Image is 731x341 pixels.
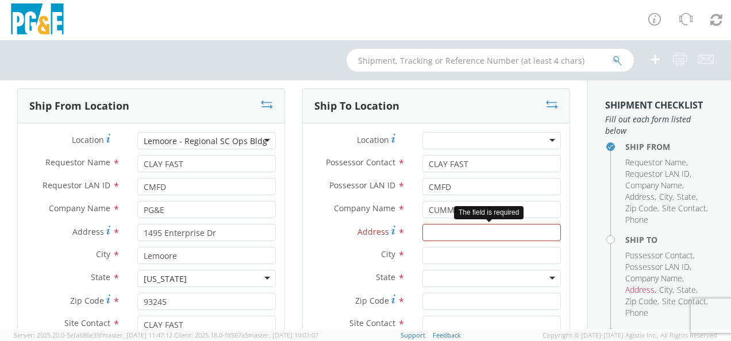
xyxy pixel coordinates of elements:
a: Support [401,331,425,339]
li: , [659,191,674,203]
li: , [625,157,688,168]
span: Requestor Name [625,157,686,168]
li: , [662,203,708,214]
span: Zip Code [625,203,657,214]
div: Lemoore - Regional SC Ops Bldg [144,135,267,147]
span: Site Contact [64,317,110,328]
li: , [625,191,656,203]
span: Possessor LAN ID [625,261,690,272]
span: Zip Code [625,296,657,307]
span: Possessor Contact [326,157,395,168]
h3: Ship From Location [29,100,129,112]
span: Company Name [49,203,110,214]
h4: Ship From [625,142,714,151]
img: pge-logo-06675f144f4cfa6a6814.png [9,3,66,37]
span: Copyright © [DATE]-[DATE] Agistix Inc., All Rights Reserved [543,331,717,340]
span: Location [72,134,104,145]
li: , [662,296,708,307]
span: Phone [625,307,648,318]
span: Requestor Name [45,157,110,168]
li: , [659,284,674,296]
span: Phone [625,214,648,225]
li: , [625,284,656,296]
span: master, [DATE] 10:01:07 [248,331,318,339]
h3: Ship To Location [314,100,399,112]
li: , [625,168,691,180]
span: Requestor LAN ID [43,180,110,191]
li: , [677,284,698,296]
span: Requestor LAN ID [625,168,690,179]
li: , [625,261,691,273]
li: , [625,296,659,307]
span: City [659,284,672,295]
span: Location [357,134,389,145]
span: Address [357,226,389,237]
li: , [625,250,695,261]
span: Site Contact [349,317,395,328]
span: City [381,249,395,259]
span: State [677,284,696,295]
span: Address [625,284,655,295]
span: Possessor LAN ID [329,180,395,191]
span: Site Contact [662,296,706,307]
span: State [376,272,395,282]
span: Client: 2025.18.0-fd567a5 [174,331,318,339]
span: City [659,191,672,202]
span: Company Name [625,180,682,191]
span: Company Name [334,203,395,214]
strong: Shipment Checklist [605,99,703,111]
li: , [677,191,698,203]
span: Fill out each form listed below [605,114,714,137]
span: master, [DATE] 11:47:12 [102,331,172,339]
span: City [96,249,110,259]
div: The field is required [454,206,524,219]
a: Feedback [433,331,461,339]
li: , [625,203,659,214]
span: Zip Code [70,295,104,306]
span: Address [72,226,104,237]
span: Address [625,191,655,202]
span: State [677,191,696,202]
span: Company Name [625,273,682,284]
li: , [625,273,684,284]
span: Possessor Contact [625,250,693,261]
li: , [625,180,684,191]
div: [US_STATE] [144,273,187,285]
span: Site Contact [662,203,706,214]
h4: Ship To [625,235,714,244]
span: Zip Code [355,295,389,306]
input: Shipment, Tracking or Reference Number (at least 4 chars) [347,49,634,72]
span: Server: 2025.20.0-5efa686e39f [14,331,172,339]
span: State [91,272,110,282]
